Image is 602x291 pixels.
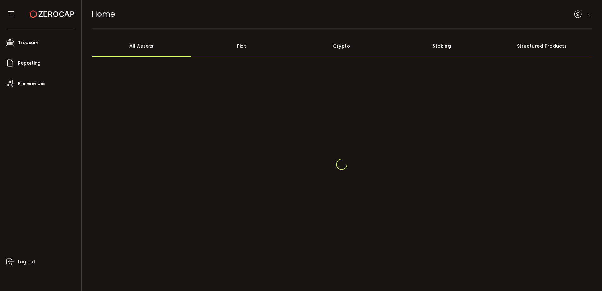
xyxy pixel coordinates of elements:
span: Preferences [18,79,46,88]
span: Treasury [18,38,38,47]
div: Crypto [292,35,392,57]
span: Log out [18,257,35,266]
div: Fiat [191,35,292,57]
div: All Assets [92,35,192,57]
span: Home [92,9,115,20]
span: Reporting [18,59,41,68]
div: Staking [392,35,492,57]
div: Structured Products [492,35,592,57]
